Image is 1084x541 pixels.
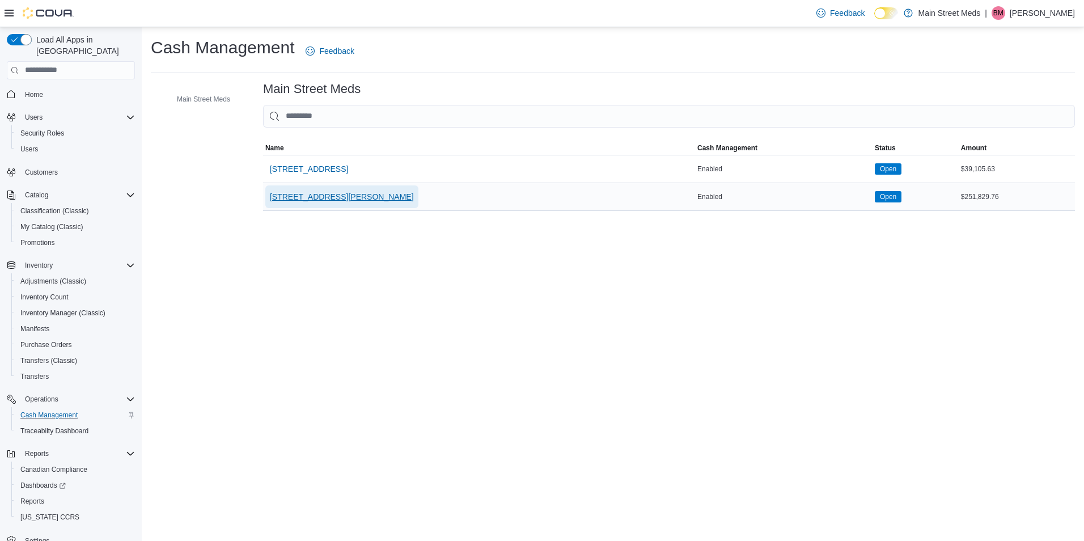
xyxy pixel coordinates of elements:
span: Inventory Count [16,290,135,304]
span: BM [993,6,1003,20]
span: Name [265,143,284,153]
span: Adjustments (Classic) [16,274,135,288]
button: Reports [11,493,139,509]
span: Home [25,90,43,99]
span: My Catalog (Classic) [20,222,83,231]
span: Security Roles [20,129,64,138]
button: Transfers [11,369,139,384]
a: Feedback [301,40,358,62]
button: Home [2,86,139,103]
span: Users [20,111,135,124]
button: Traceabilty Dashboard [11,423,139,439]
span: Inventory Manager (Classic) [16,306,135,320]
span: Open [880,164,896,174]
span: Catalog [25,191,48,200]
span: Main Street Meds [177,95,230,104]
button: Cash Management [695,141,873,155]
button: Users [2,109,139,125]
span: Customers [25,168,58,177]
span: Inventory [20,259,135,272]
button: Promotions [11,235,139,251]
span: Purchase Orders [20,340,72,349]
div: Enabled [695,162,873,176]
span: Customers [20,165,135,179]
a: Transfers (Classic) [16,354,82,367]
span: Home [20,87,135,102]
a: Customers [20,166,62,179]
span: Cash Management [20,411,78,420]
a: [US_STATE] CCRS [16,510,84,524]
a: Cash Management [16,408,82,422]
span: Load All Apps in [GEOGRAPHIC_DATA] [32,34,135,57]
a: Security Roles [16,126,69,140]
button: [STREET_ADDRESS] [265,158,353,180]
span: Users [16,142,135,156]
button: Inventory [2,257,139,273]
span: Open [875,191,901,202]
button: Adjustments (Classic) [11,273,139,289]
a: Inventory Count [16,290,73,304]
span: [STREET_ADDRESS] [270,163,348,175]
div: Enabled [695,190,873,204]
span: Canadian Compliance [20,465,87,474]
button: Catalog [2,187,139,203]
span: Amount [961,143,986,153]
button: Users [11,141,139,157]
span: Manifests [20,324,49,333]
span: Feedback [830,7,865,19]
span: Manifests [16,322,135,336]
span: Transfers [20,372,49,381]
span: Catalog [20,188,135,202]
span: Promotions [16,236,135,250]
span: Reports [20,497,44,506]
span: Dashboards [16,479,135,492]
img: Cova [23,7,74,19]
button: Customers [2,164,139,180]
span: Open [880,192,896,202]
a: Inventory Manager (Classic) [16,306,110,320]
button: Manifests [11,321,139,337]
span: Traceabilty Dashboard [20,426,88,436]
button: Inventory Manager (Classic) [11,305,139,321]
input: This is a search bar. As you type, the results lower in the page will automatically filter. [263,105,1075,128]
button: [STREET_ADDRESS][PERSON_NAME] [265,185,418,208]
span: Reports [25,449,49,458]
button: Name [263,141,695,155]
a: Dashboards [16,479,70,492]
span: Cash Management [697,143,757,153]
span: Transfers (Classic) [20,356,77,365]
span: Canadian Compliance [16,463,135,476]
span: Promotions [20,238,55,247]
a: Canadian Compliance [16,463,92,476]
span: [STREET_ADDRESS][PERSON_NAME] [270,191,414,202]
p: | [985,6,987,20]
button: Cash Management [11,407,139,423]
span: Dark Mode [874,19,875,20]
span: Classification (Classic) [20,206,89,215]
a: Promotions [16,236,60,250]
input: Dark Mode [874,7,898,19]
a: Reports [16,494,49,508]
span: Status [875,143,896,153]
a: Classification (Classic) [16,204,94,218]
button: Inventory Count [11,289,139,305]
a: Home [20,88,48,102]
button: Main Street Meds [161,92,235,106]
button: Classification (Classic) [11,203,139,219]
a: Adjustments (Classic) [16,274,91,288]
span: Transfers (Classic) [16,354,135,367]
a: Dashboards [11,477,139,493]
p: Main Street Meds [918,6,981,20]
button: [US_STATE] CCRS [11,509,139,525]
span: Traceabilty Dashboard [16,424,135,438]
span: Reports [20,447,135,460]
a: Traceabilty Dashboard [16,424,93,438]
div: Blake Martin [992,6,1005,20]
button: Purchase Orders [11,337,139,353]
div: $251,829.76 [959,190,1075,204]
div: $39,105.63 [959,162,1075,176]
button: Security Roles [11,125,139,141]
span: Security Roles [16,126,135,140]
span: Users [25,113,43,122]
button: Transfers (Classic) [11,353,139,369]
